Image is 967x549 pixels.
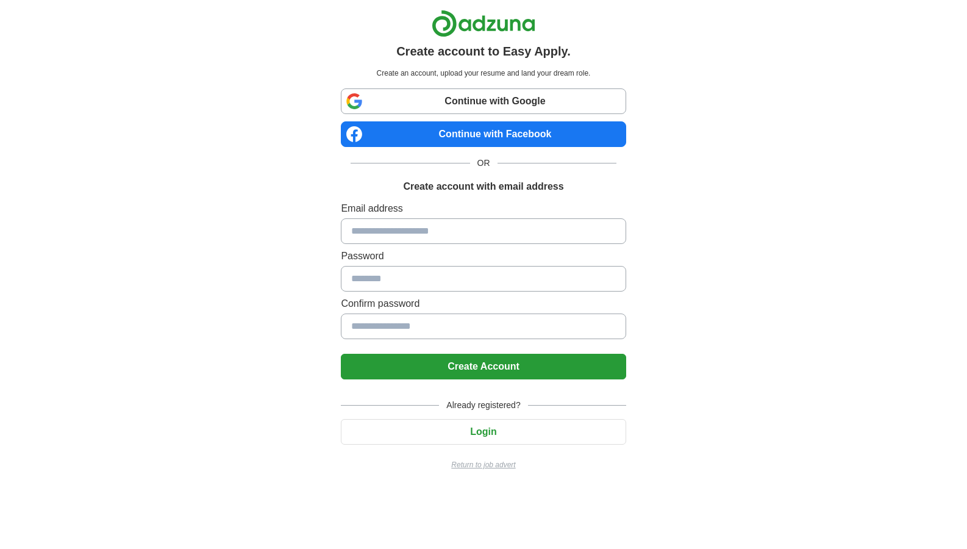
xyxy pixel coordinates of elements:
a: Continue with Facebook [341,121,626,147]
a: Continue with Google [341,88,626,114]
a: Return to job advert [341,459,626,470]
span: OR [470,157,498,170]
button: Login [341,419,626,445]
button: Create Account [341,354,626,379]
label: Email address [341,201,626,216]
a: Login [341,426,626,437]
img: Adzuna logo [432,10,535,37]
p: Create an account, upload your resume and land your dream role. [343,68,623,79]
h1: Create account with email address [403,179,563,194]
label: Password [341,249,626,264]
h1: Create account to Easy Apply. [396,42,571,60]
label: Confirm password [341,296,626,311]
span: Already registered? [439,399,527,412]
